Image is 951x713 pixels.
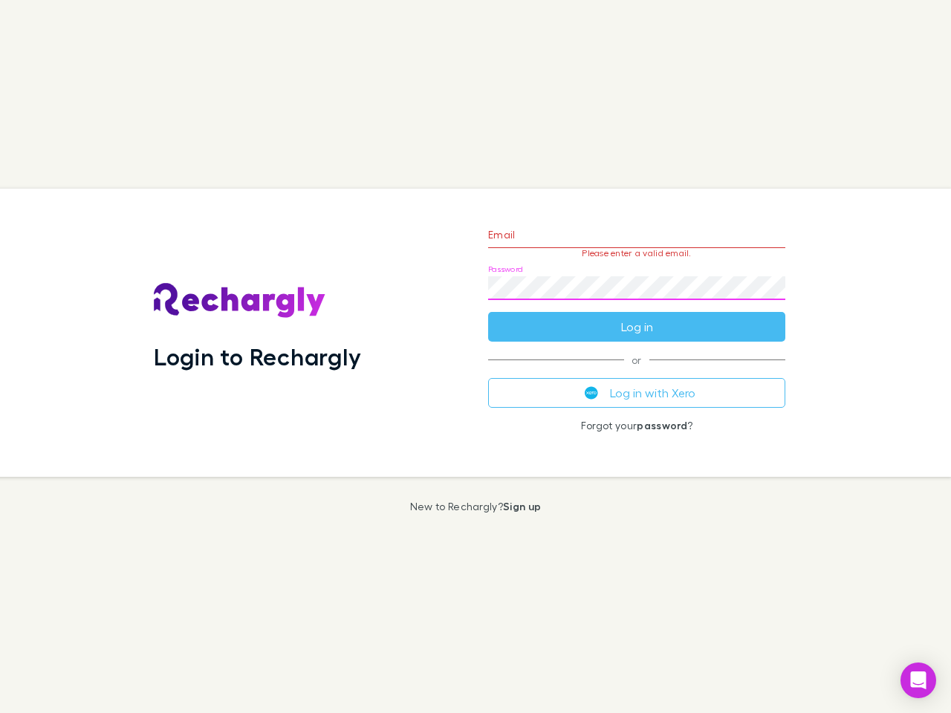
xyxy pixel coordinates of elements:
[637,419,687,432] a: password
[900,662,936,698] div: Open Intercom Messenger
[154,283,326,319] img: Rechargly's Logo
[154,342,361,371] h1: Login to Rechargly
[585,386,598,400] img: Xero's logo
[410,501,542,512] p: New to Rechargly?
[488,248,785,258] p: Please enter a valid email.
[488,264,523,275] label: Password
[488,420,785,432] p: Forgot your ?
[488,312,785,342] button: Log in
[503,500,541,512] a: Sign up
[488,378,785,408] button: Log in with Xero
